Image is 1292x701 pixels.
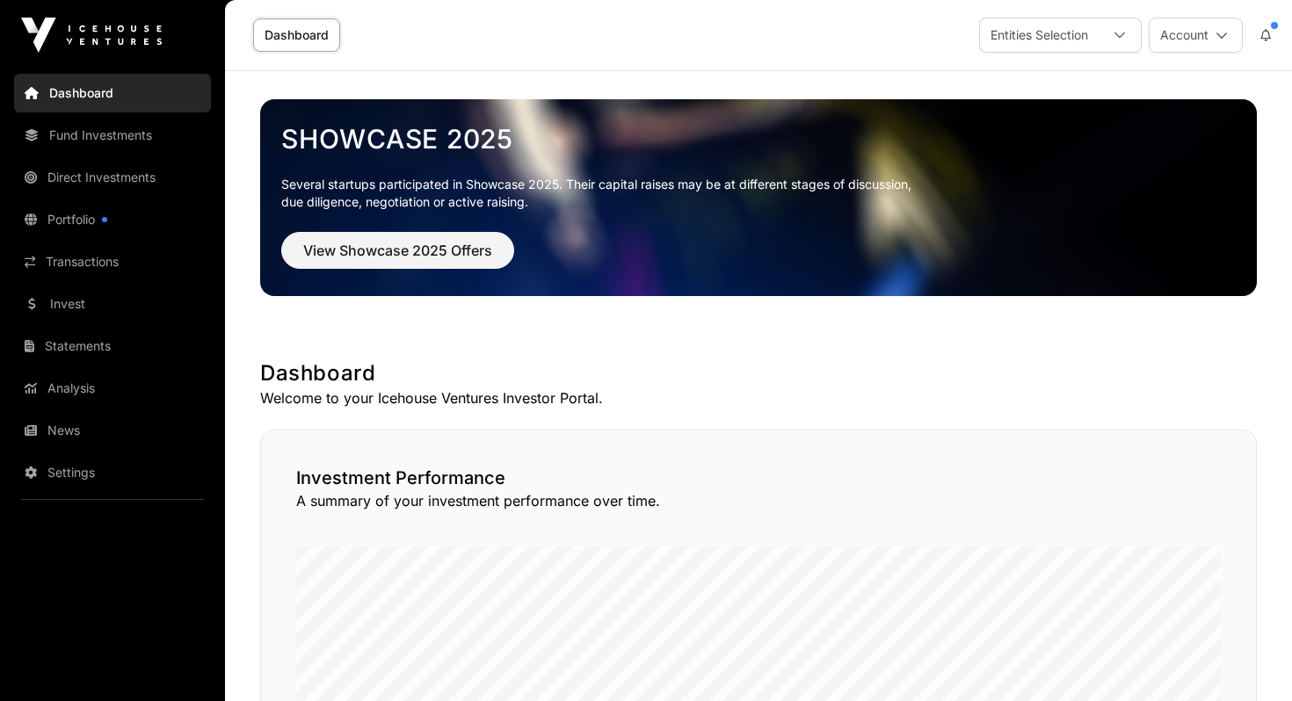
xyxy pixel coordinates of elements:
img: Showcase 2025 [260,99,1257,296]
p: A summary of your investment performance over time. [296,490,1221,511]
p: Welcome to your Icehouse Ventures Investor Portal. [260,387,1257,408]
a: News [14,411,211,450]
a: Statements [14,327,211,365]
a: Portfolio [14,200,211,239]
h2: Investment Performance [296,466,1221,490]
div: Entities Selection [980,18,1099,52]
a: Showcase 2025 [281,123,1236,155]
a: Direct Investments [14,158,211,197]
a: Invest [14,285,211,323]
h1: Dashboard [260,359,1257,387]
a: View Showcase 2025 Offers [281,249,514,267]
a: Settings [14,453,211,492]
a: Dashboard [14,74,211,112]
p: Several startups participated in Showcase 2025. Their capital raises may be at different stages o... [281,176,1236,211]
img: Icehouse Ventures Logo [21,18,162,53]
button: View Showcase 2025 Offers [281,232,514,269]
button: Account [1149,18,1243,53]
a: Analysis [14,369,211,408]
span: View Showcase 2025 Offers [303,240,492,261]
a: Transactions [14,242,211,281]
a: Dashboard [253,18,340,52]
a: Fund Investments [14,116,211,155]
